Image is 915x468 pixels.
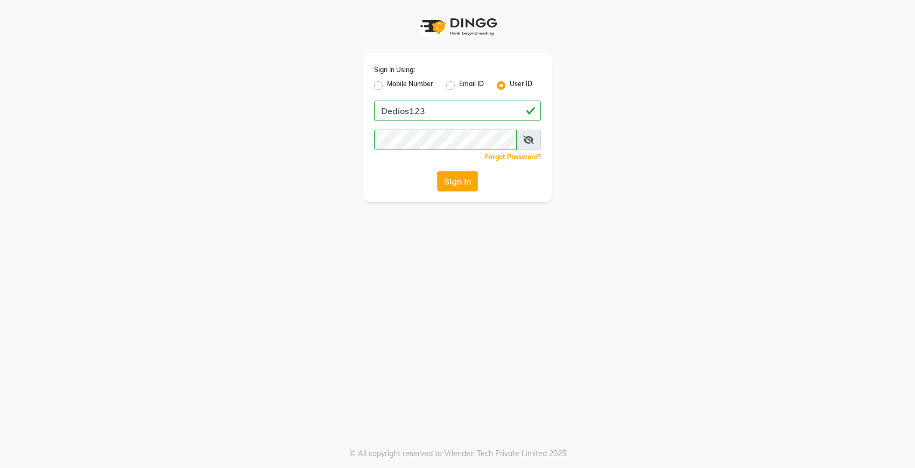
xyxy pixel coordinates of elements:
label: User ID [510,79,532,92]
input: Username [374,101,541,121]
img: logo1.svg [414,11,501,42]
button: Sign In [437,171,478,192]
label: Email ID [459,79,484,92]
a: Forgot Password? [485,153,541,161]
label: Mobile Number [387,79,433,92]
input: Username [374,130,517,150]
label: Sign In Using: [374,65,415,75]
